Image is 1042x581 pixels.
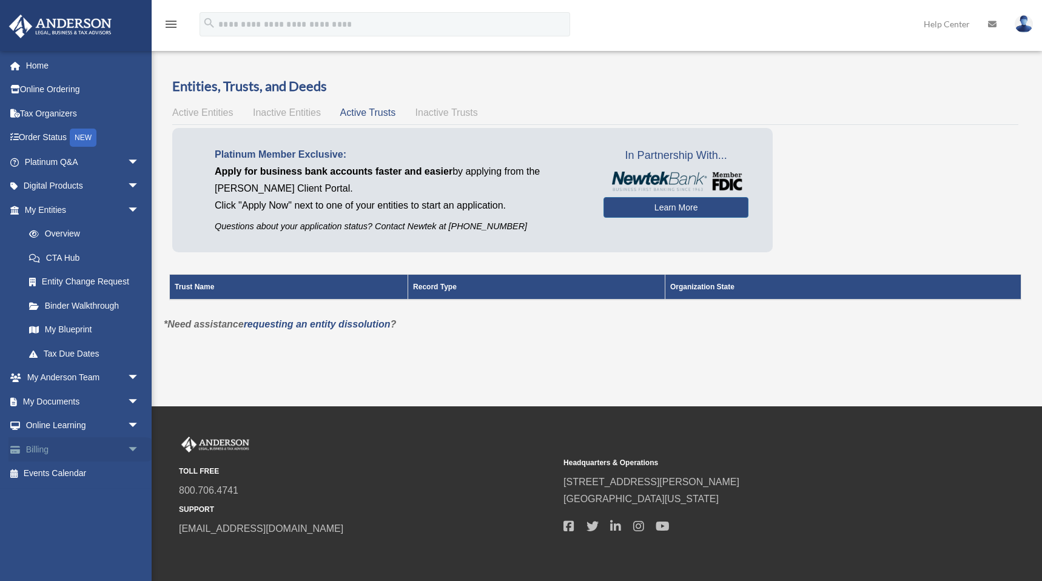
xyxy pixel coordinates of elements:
[8,462,158,486] a: Events Calendar
[164,17,178,32] i: menu
[17,246,152,270] a: CTA Hub
[8,198,152,222] a: My Entitiesarrow_drop_down
[179,437,252,452] img: Anderson Advisors Platinum Portal
[70,129,96,147] div: NEW
[563,457,939,469] small: Headquarters & Operations
[179,465,555,478] small: TOLL FREE
[127,414,152,438] span: arrow_drop_down
[170,275,408,300] th: Trust Name
[8,78,158,102] a: Online Ordering
[253,107,321,118] span: Inactive Entities
[1015,15,1033,33] img: User Pic
[127,150,152,175] span: arrow_drop_down
[665,275,1021,300] th: Organization State
[603,197,748,218] a: Learn More
[179,523,343,534] a: [EMAIL_ADDRESS][DOMAIN_NAME]
[8,389,158,414] a: My Documentsarrow_drop_down
[164,319,396,329] em: *Need assistance ?
[8,150,158,174] a: Platinum Q&Aarrow_drop_down
[179,503,555,516] small: SUPPORT
[17,294,152,318] a: Binder Walkthrough
[172,77,1018,96] h3: Entities, Trusts, and Deeds
[563,494,719,504] a: [GEOGRAPHIC_DATA][US_STATE]
[8,126,158,150] a: Order StatusNEW
[17,270,152,294] a: Entity Change Request
[17,341,152,366] a: Tax Due Dates
[127,198,152,223] span: arrow_drop_down
[215,219,585,234] p: Questions about your application status? Contact Newtek at [PHONE_NUMBER]
[203,16,216,30] i: search
[8,414,158,438] a: Online Learningarrow_drop_down
[17,222,146,246] a: Overview
[215,146,585,163] p: Platinum Member Exclusive:
[563,477,739,487] a: [STREET_ADDRESS][PERSON_NAME]
[127,174,152,199] span: arrow_drop_down
[127,437,152,462] span: arrow_drop_down
[179,485,238,495] a: 800.706.4741
[603,146,748,166] span: In Partnership With...
[215,197,585,214] p: Click "Apply Now" next to one of your entities to start an application.
[408,275,665,300] th: Record Type
[8,101,158,126] a: Tax Organizers
[127,389,152,414] span: arrow_drop_down
[215,166,452,176] span: Apply for business bank accounts faster and easier
[164,21,178,32] a: menu
[244,319,391,329] a: requesting an entity dissolution
[340,107,396,118] span: Active Trusts
[415,107,478,118] span: Inactive Trusts
[610,172,742,191] img: NewtekBankLogoSM.png
[17,318,152,342] a: My Blueprint
[127,366,152,391] span: arrow_drop_down
[5,15,115,38] img: Anderson Advisors Platinum Portal
[8,53,158,78] a: Home
[172,107,233,118] span: Active Entities
[8,174,158,198] a: Digital Productsarrow_drop_down
[8,366,158,390] a: My Anderson Teamarrow_drop_down
[8,437,158,462] a: Billingarrow_drop_down
[215,163,585,197] p: by applying from the [PERSON_NAME] Client Portal.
